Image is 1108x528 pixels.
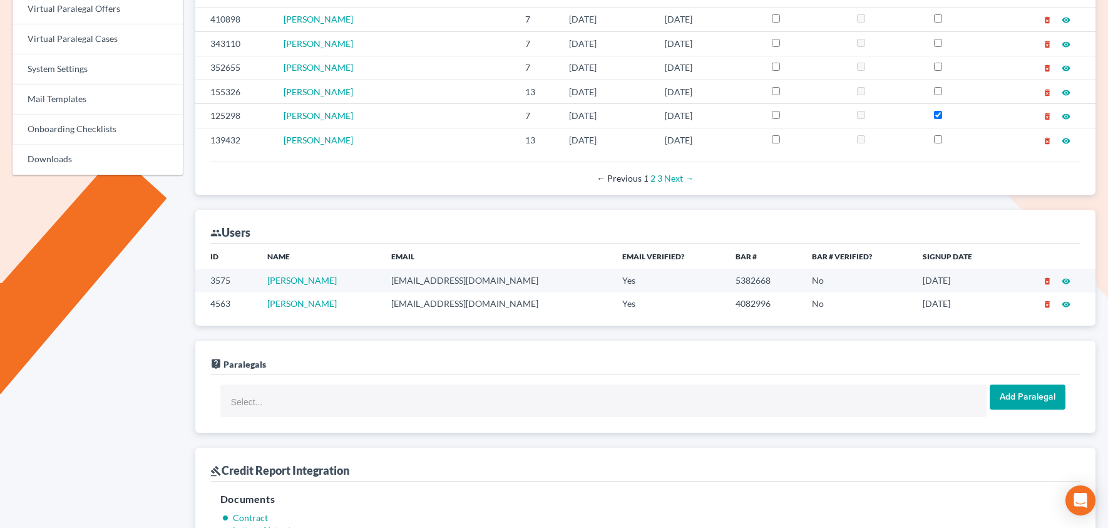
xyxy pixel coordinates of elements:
[1043,275,1052,286] a: delete_forever
[381,244,612,269] th: Email
[1062,112,1070,121] i: visibility
[195,8,274,31] td: 410898
[220,492,1070,507] h5: Documents
[257,244,381,269] th: Name
[284,86,353,97] a: [PERSON_NAME]
[726,292,802,316] td: 4082996
[1043,62,1052,73] a: delete_forever
[195,128,274,152] td: 139432
[284,62,353,73] a: [PERSON_NAME]
[657,173,662,184] a: Page 3
[515,8,559,31] td: 7
[13,85,183,115] a: Mail Templates
[1043,14,1052,24] a: delete_forever
[195,104,274,128] td: 125298
[1062,110,1070,121] a: visibility
[655,80,762,103] td: [DATE]
[195,56,274,80] td: 352655
[195,292,258,316] td: 4563
[381,269,612,292] td: [EMAIL_ADDRESS][DOMAIN_NAME]
[284,38,353,49] a: [PERSON_NAME]
[220,172,1070,185] div: Pagination
[1062,137,1070,145] i: visibility
[559,32,655,56] td: [DATE]
[802,244,913,269] th: Bar # Verified?
[210,463,349,478] div: Credit Report Integration
[1062,14,1070,24] a: visibility
[1043,277,1052,286] i: delete_forever
[210,465,222,477] i: gavel
[1062,300,1070,309] i: visibility
[1062,40,1070,49] i: visibility
[802,269,913,292] td: No
[515,56,559,80] td: 7
[1062,16,1070,24] i: visibility
[913,244,1009,269] th: Signup Date
[1043,38,1052,49] a: delete_forever
[13,24,183,54] a: Virtual Paralegal Cases
[612,292,726,316] td: Yes
[515,128,559,152] td: 13
[559,56,655,80] td: [DATE]
[1065,485,1095,515] div: Open Intercom Messenger
[1043,300,1052,309] i: delete_forever
[210,227,222,239] i: group
[1062,64,1070,73] i: visibility
[233,512,268,523] a: Contract
[515,104,559,128] td: 7
[195,269,258,292] td: 3575
[1043,86,1052,97] a: delete_forever
[223,359,266,370] span: Paralegals
[1043,135,1052,145] a: delete_forever
[13,115,183,145] a: Onboarding Checklists
[13,54,183,85] a: System Settings
[1043,298,1052,309] a: delete_forever
[284,14,353,24] span: [PERSON_NAME]
[650,173,655,184] a: Page 2
[1062,38,1070,49] a: visibility
[990,385,1065,410] input: Add Paralegal
[1043,112,1052,121] i: delete_forever
[515,80,559,103] td: 13
[210,225,250,240] div: Users
[210,358,222,370] i: live_help
[1043,64,1052,73] i: delete_forever
[655,104,762,128] td: [DATE]
[664,173,694,184] a: Next page
[802,292,913,316] td: No
[1043,110,1052,121] a: delete_forever
[515,32,559,56] td: 7
[559,104,655,128] td: [DATE]
[726,244,802,269] th: Bar #
[726,269,802,292] td: 5382668
[913,269,1009,292] td: [DATE]
[1062,275,1070,286] a: visibility
[913,292,1009,316] td: [DATE]
[1062,135,1070,145] a: visibility
[655,56,762,80] td: [DATE]
[195,80,274,103] td: 155326
[195,32,274,56] td: 343110
[559,80,655,103] td: [DATE]
[655,32,762,56] td: [DATE]
[284,135,353,145] a: [PERSON_NAME]
[13,145,183,175] a: Downloads
[195,244,258,269] th: ID
[267,298,337,309] a: [PERSON_NAME]
[267,275,337,286] a: [PERSON_NAME]
[1062,86,1070,97] a: visibility
[655,128,762,152] td: [DATE]
[284,110,353,121] a: [PERSON_NAME]
[1043,40,1052,49] i: delete_forever
[559,128,655,152] td: [DATE]
[644,173,649,184] em: Page 1
[1062,277,1070,286] i: visibility
[612,269,726,292] td: Yes
[1043,137,1052,145] i: delete_forever
[1043,16,1052,24] i: delete_forever
[1043,88,1052,97] i: delete_forever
